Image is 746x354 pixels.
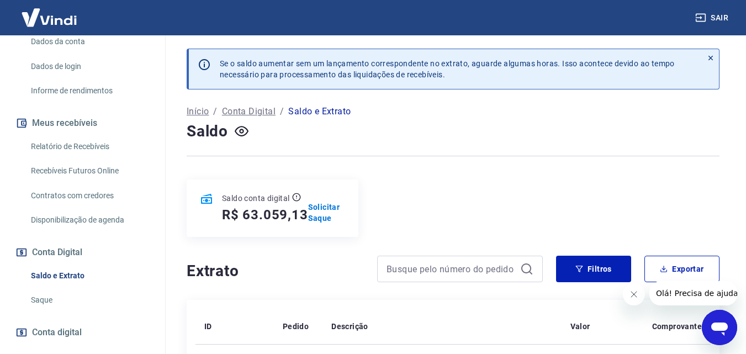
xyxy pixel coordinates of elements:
p: Saldo e Extrato [288,105,351,118]
input: Busque pelo número do pedido [387,261,516,277]
a: Solicitar Saque [308,202,345,224]
h4: Saldo [187,120,228,142]
iframe: Fechar mensagem [623,283,645,305]
button: Filtros [556,256,631,282]
p: Comprovante [652,321,702,332]
p: Descrição [331,321,368,332]
a: Informe de rendimentos [27,80,152,102]
button: Conta Digital [13,240,152,265]
iframe: Mensagem da empresa [649,281,737,305]
a: Contratos com credores [27,184,152,207]
p: Se o saldo aumentar sem um lançamento correspondente no extrato, aguarde algumas horas. Isso acon... [220,58,675,80]
p: ID [204,321,212,332]
h4: Extrato [187,260,364,282]
a: Dados de login [27,55,152,78]
a: Início [187,105,209,118]
p: Pedido [283,321,309,332]
span: Conta digital [32,325,82,340]
a: Conta digital [13,320,152,345]
iframe: Botão para abrir a janela de mensagens [702,310,737,345]
a: Relatório de Recebíveis [27,135,152,158]
button: Sair [693,8,733,28]
button: Exportar [644,256,719,282]
span: Olá! Precisa de ajuda? [7,8,93,17]
button: Meus recebíveis [13,111,152,135]
a: Saque [27,289,152,311]
a: Saldo e Extrato [27,265,152,287]
p: / [213,105,217,118]
a: Recebíveis Futuros Online [27,160,152,182]
p: Saldo conta digital [222,193,290,204]
p: Valor [570,321,590,332]
img: Vindi [13,1,85,34]
h5: R$ 63.059,13 [222,206,308,224]
a: Disponibilização de agenda [27,209,152,231]
p: / [280,105,284,118]
a: Dados da conta [27,30,152,53]
a: Conta Digital [222,105,276,118]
